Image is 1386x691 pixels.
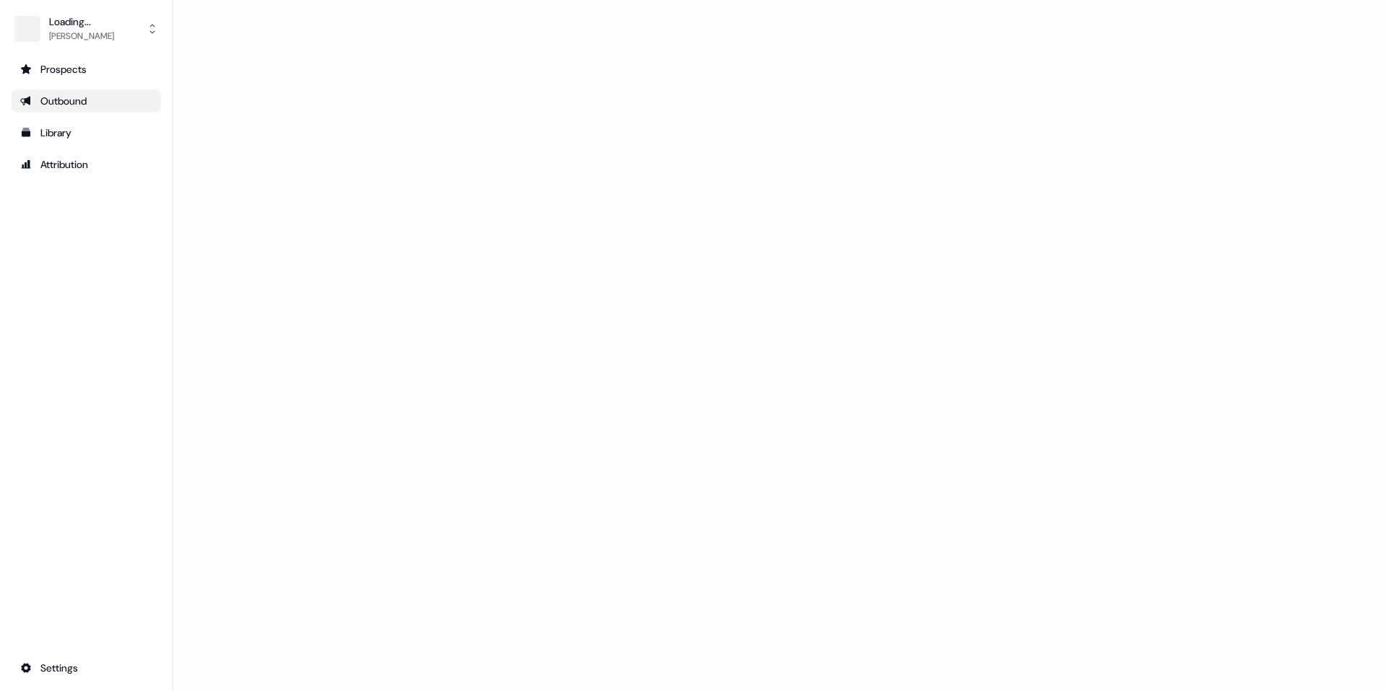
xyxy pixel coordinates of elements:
div: Attribution [20,157,152,172]
div: [PERSON_NAME] [49,29,114,43]
div: Settings [20,661,152,675]
a: Go to attribution [12,153,161,176]
div: Library [20,126,152,140]
a: Go to templates [12,121,161,144]
a: Go to outbound experience [12,89,161,113]
div: Loading... [49,14,114,29]
button: Loading...[PERSON_NAME] [12,12,161,46]
a: Go to prospects [12,58,161,81]
a: Go to integrations [12,656,161,679]
div: Prospects [20,62,152,76]
div: Outbound [20,94,152,108]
